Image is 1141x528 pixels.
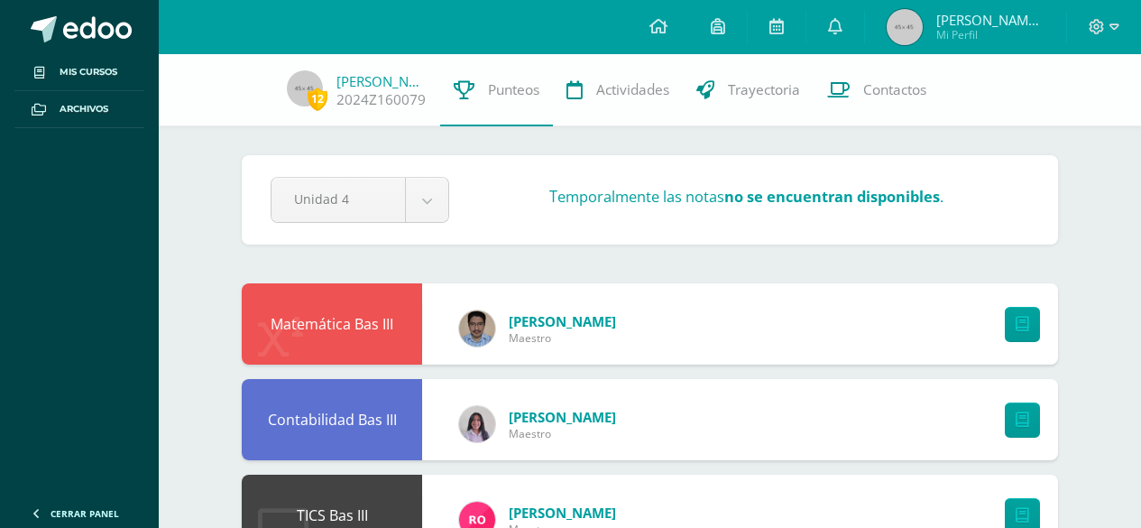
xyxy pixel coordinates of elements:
span: 12 [308,88,327,110]
span: Punteos [488,80,539,99]
a: [PERSON_NAME] [509,408,616,426]
span: Maestro [509,426,616,441]
strong: no se encuentran disponibles [724,186,940,207]
h3: Temporalmente las notas . [549,186,943,207]
span: Mis cursos [60,65,117,79]
a: Archivos [14,91,144,128]
img: 183d03328e61c7e8ae64f8e4a7cfdcef.png [459,310,495,347]
a: Unidad 4 [271,178,448,222]
img: 45x45 [287,70,323,107]
span: Archivos [60,102,108,116]
a: Mis cursos [14,54,144,91]
div: Contabilidad Bas III [242,379,422,460]
span: Cerrar panel [51,507,119,520]
img: e031f1178ce3e21be6f285ecbb368d33.png [459,406,495,442]
a: Punteos [440,54,553,126]
img: 45x45 [887,9,923,45]
a: Contactos [814,54,940,126]
span: Unidad 4 [294,178,382,220]
span: Maestro [509,330,616,346]
span: Mi Perfil [936,27,1044,42]
span: Actividades [596,80,669,99]
a: 2024Z160079 [336,90,426,109]
a: Actividades [553,54,683,126]
div: Matemática Bas III [242,283,422,365]
a: [PERSON_NAME] [509,312,616,330]
span: Contactos [863,80,926,99]
a: [PERSON_NAME] [336,72,427,90]
span: Trayectoria [728,80,800,99]
span: [PERSON_NAME] [PERSON_NAME] [936,11,1044,29]
a: [PERSON_NAME] [509,504,616,522]
a: Trayectoria [683,54,814,126]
